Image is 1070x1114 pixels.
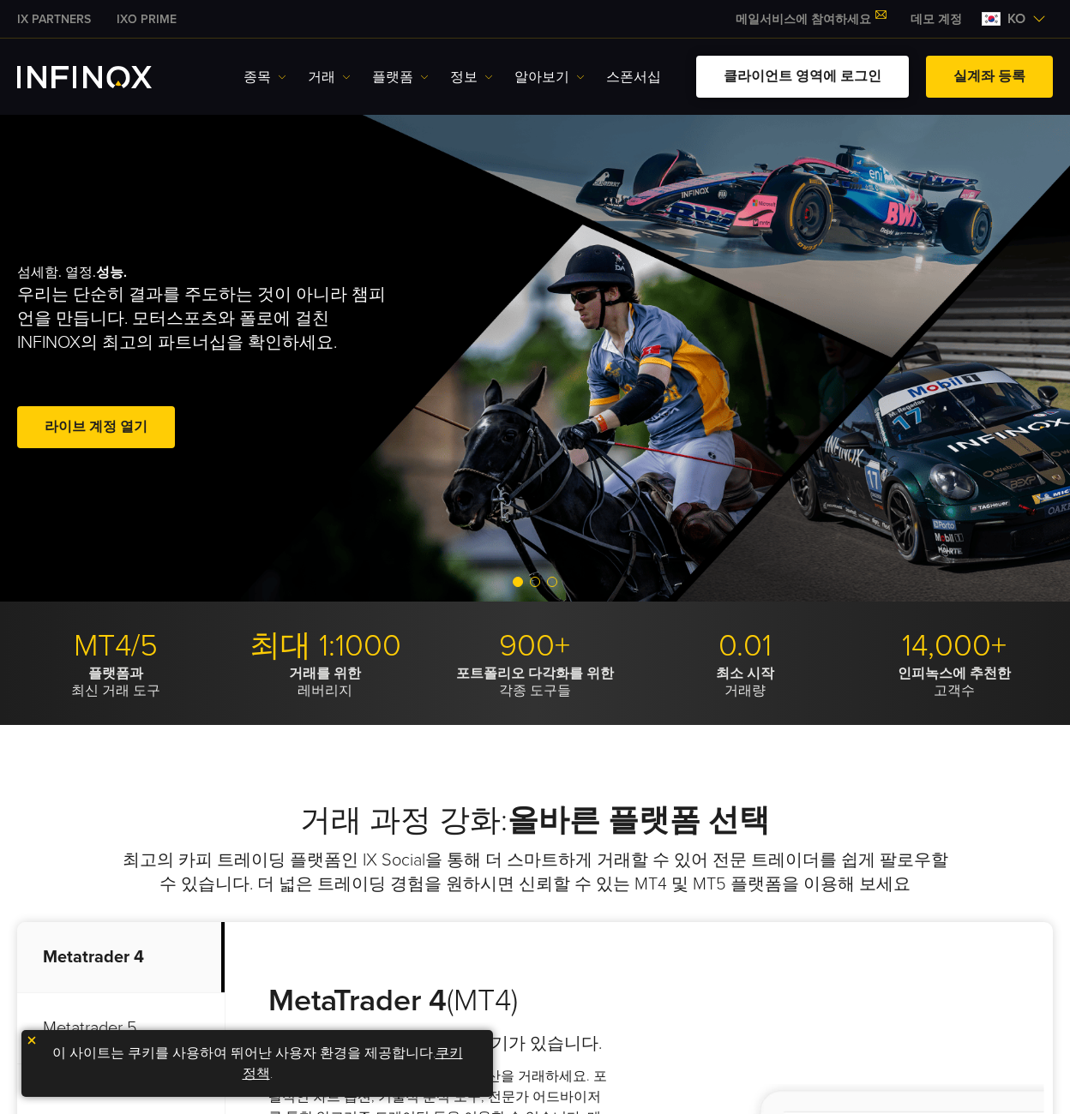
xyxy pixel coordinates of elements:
[17,802,1053,840] h2: 거래 과정 강화:
[450,67,493,87] a: 정보
[17,993,225,1064] p: Metatrader 5
[646,665,844,699] p: 거래량
[856,627,1053,665] p: 14,000+
[696,56,909,98] a: 클라이언트 영역에 로그인
[289,665,361,682] strong: 거래를 위한
[1001,9,1032,29] span: ko
[4,10,104,28] a: INFINOX
[17,66,192,88] a: INFINOX Logo
[17,922,225,993] p: Metatrader 4
[268,982,614,1020] h3: (MT4)
[30,1039,484,1088] p: 이 사이트는 쿠키를 사용하여 뛰어난 사용자 환경을 제공합니다. .
[456,665,614,682] strong: 포트폴리오 다각화를 위한
[104,10,189,28] a: INFINOX
[856,665,1053,699] p: 고객수
[17,283,390,355] p: 우리는 단순히 결과를 주도하는 것이 아니라 챔피언을 만듭니다. 모터스포츠와 폴로에 걸친 INFINOX의 최고의 파트너십을 확인하세요.
[119,848,951,896] p: 최고의 카피 트레이딩 플랫폼인 IX Social을 통해 더 스마트하게 거래할 수 있어 전문 트레이더를 쉽게 팔로우할 수 있습니다. 더 넓은 트레이딩 경험을 원하시면 신뢰할 수...
[17,665,214,699] p: 최신 거래 도구
[17,406,175,448] a: 라이브 계정 열기
[268,982,447,1019] strong: MetaTrader 4
[514,67,585,87] a: 알아보기
[17,627,214,665] p: MT4/5
[723,12,898,27] a: 메일서비스에 참여하세요
[243,67,286,87] a: 종목
[530,577,540,587] span: Go to slide 2
[926,56,1053,98] a: 실계좌 등록
[227,627,424,665] p: 최대 1:1000
[898,665,1011,682] strong: 인피녹스에 추천한
[372,67,429,87] a: 플랫폼
[898,10,975,28] a: INFINOX MENU
[547,577,557,587] span: Go to slide 3
[508,802,770,839] strong: 올바른 플랫폼 선택
[308,67,351,87] a: 거래
[88,665,143,682] strong: 플랫폼과
[436,665,634,699] p: 각종 도구들
[513,577,523,587] span: Go to slide 1
[646,627,844,665] p: 0.01
[96,264,127,281] strong: 성능.
[17,237,484,480] div: 섬세함. 열정.
[436,627,634,665] p: 900+
[716,665,774,682] strong: 최소 시작
[26,1034,38,1046] img: yellow close icon
[227,665,424,699] p: 레버리지
[606,67,661,87] a: 스폰서십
